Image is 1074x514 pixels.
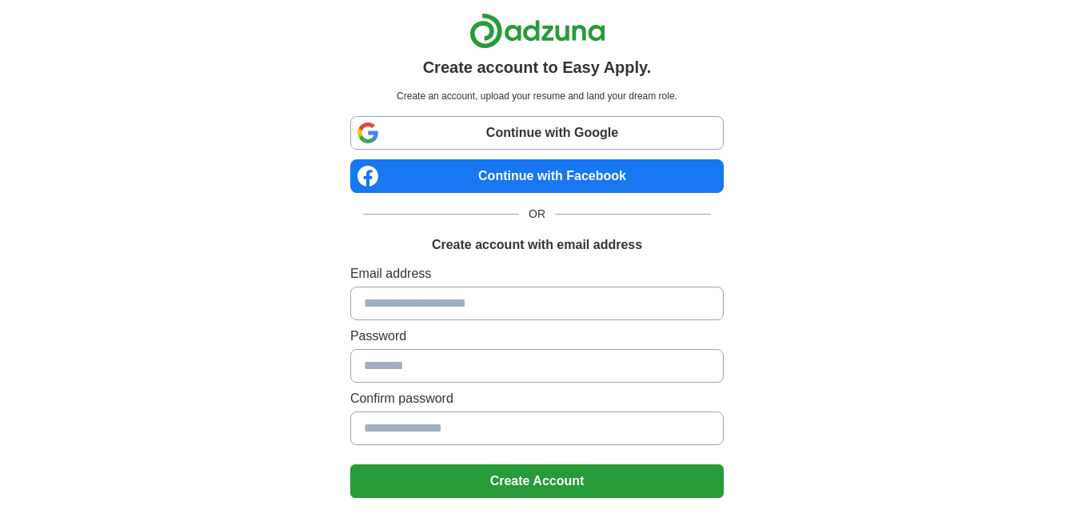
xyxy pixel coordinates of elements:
span: OR [519,206,555,223]
h1: Create account with email address [432,235,642,255]
a: Continue with Google [350,116,724,150]
button: Create Account [350,464,724,498]
label: Confirm password [350,389,724,408]
p: Create an account, upload your resume and land your dream role. [353,89,721,103]
img: Adzuna logo [469,13,605,49]
h1: Create account to Easy Apply. [423,55,652,79]
label: Password [350,327,724,346]
label: Email address [350,264,724,283]
a: Continue with Facebook [350,159,724,193]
